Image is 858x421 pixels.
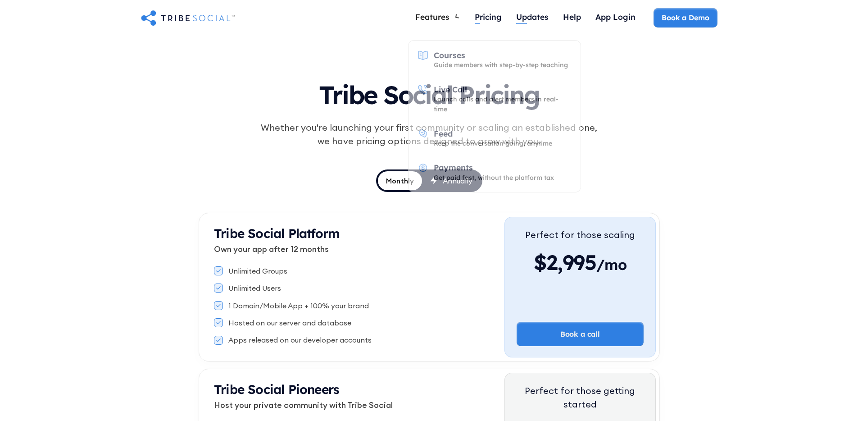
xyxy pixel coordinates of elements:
div: Features [415,12,449,22]
a: Book a Demo [654,8,717,27]
strong: Tribe Social Platform [214,225,340,241]
div: Apps released on our developer accounts [228,335,372,345]
a: Updates [509,8,556,27]
a: CoursesGuide members with step-by-step teaching [413,45,577,76]
div: Help [563,12,581,22]
div: Keep the conversation going, anytime [434,138,552,148]
div: Features [408,8,468,25]
strong: Tribe Social Pioneers [214,381,339,397]
div: 1 Domain/Mobile App + 100% your brand [228,301,369,311]
h1: Tribe Social Pricing [220,72,638,114]
nav: Features [408,40,581,192]
div: Guide members with step-by-step teaching [434,60,568,70]
a: Book a call [517,322,644,346]
p: Host your private community with Tribe Social [214,399,504,411]
a: home [141,9,235,27]
div: Unlimited Users [228,283,281,293]
div: Feed [434,128,453,138]
div: Payments [434,162,473,172]
a: App Login [588,8,643,27]
a: Pricing [468,8,509,27]
a: PaymentsGet paid fast, without the platform tax [413,157,577,188]
div: Courses [434,50,465,60]
div: Pricing [475,12,502,22]
div: Whether you're launching your first community or scaling an established one, we have pricing opti... [256,121,602,148]
div: Unlimited Groups [228,266,287,276]
div: App Login [595,12,636,22]
div: Hosted on our server and database [228,318,351,328]
div: $2,995 [525,249,635,276]
div: Updates [516,12,549,22]
div: Perfect for those scaling [525,228,635,242]
div: Get paid fast, without the platform tax [434,173,554,183]
div: Monthly [386,176,414,186]
a: FeedKeep the conversation going, anytime [413,123,577,154]
div: Perfect for those getting started [517,384,644,411]
p: Own your app after 12 months [214,243,504,255]
div: Launch calls and alert members in real-time [434,94,572,114]
a: Help [556,8,588,27]
a: Live CallLaunch calls and alert members in real-time [413,79,577,119]
div: Live Call [434,84,467,94]
span: /mo [596,256,626,278]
